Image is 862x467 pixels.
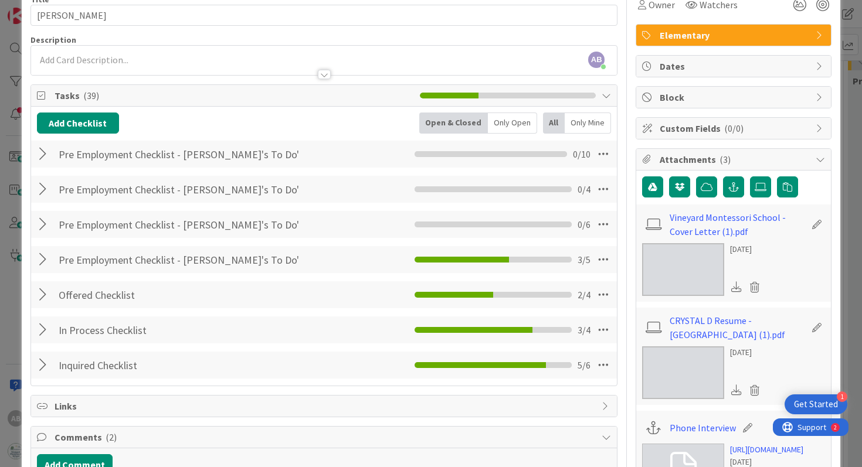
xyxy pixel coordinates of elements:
[578,253,590,267] span: 3 / 5
[588,52,605,68] span: AB
[794,398,838,410] div: Get Started
[30,35,76,45] span: Description
[730,243,764,255] div: [DATE]
[61,5,64,14] div: 2
[55,214,303,235] input: Add Checklist...
[660,121,810,135] span: Custom Fields
[660,152,810,166] span: Attachments
[660,90,810,104] span: Block
[55,430,596,444] span: Comments
[578,323,590,337] span: 3 / 4
[55,88,415,103] span: Tasks
[83,90,99,101] span: ( 39 )
[30,5,618,26] input: type card name here...
[670,421,736,435] a: Phone Interview
[106,431,117,443] span: ( 2 )
[419,113,488,134] div: Open & Closed
[55,249,303,270] input: Add Checklist...
[565,113,611,134] div: Only Mine
[578,217,590,231] span: 0 / 6
[55,179,303,200] input: Add Checklist...
[730,444,803,456] a: [URL][DOMAIN_NAME]
[724,122,744,134] span: ( 0/0 )
[573,147,590,161] span: 0 / 10
[578,182,590,196] span: 0 / 4
[25,2,53,16] span: Support
[720,154,731,165] span: ( 3 )
[55,319,303,340] input: Add Checklist...
[543,113,565,134] div: All
[55,144,303,165] input: Add Checklist...
[488,113,537,134] div: Only Open
[578,358,590,372] span: 5 / 6
[660,59,810,73] span: Dates
[55,399,596,413] span: Links
[837,391,847,402] div: 1
[660,28,810,42] span: Elementary
[55,284,303,305] input: Add Checklist...
[55,354,303,376] input: Add Checklist...
[730,383,743,398] div: Download
[37,113,119,134] button: Add Checklist
[730,346,764,359] div: [DATE]
[670,313,806,342] a: CRYSTAL D Resume - [GEOGRAPHIC_DATA] (1).pdf
[785,394,847,414] div: Open Get Started checklist, remaining modules: 1
[670,210,806,238] a: Vineyard Montessori School - Cover Letter (1).pdf
[730,279,743,295] div: Download
[578,288,590,302] span: 2 / 4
